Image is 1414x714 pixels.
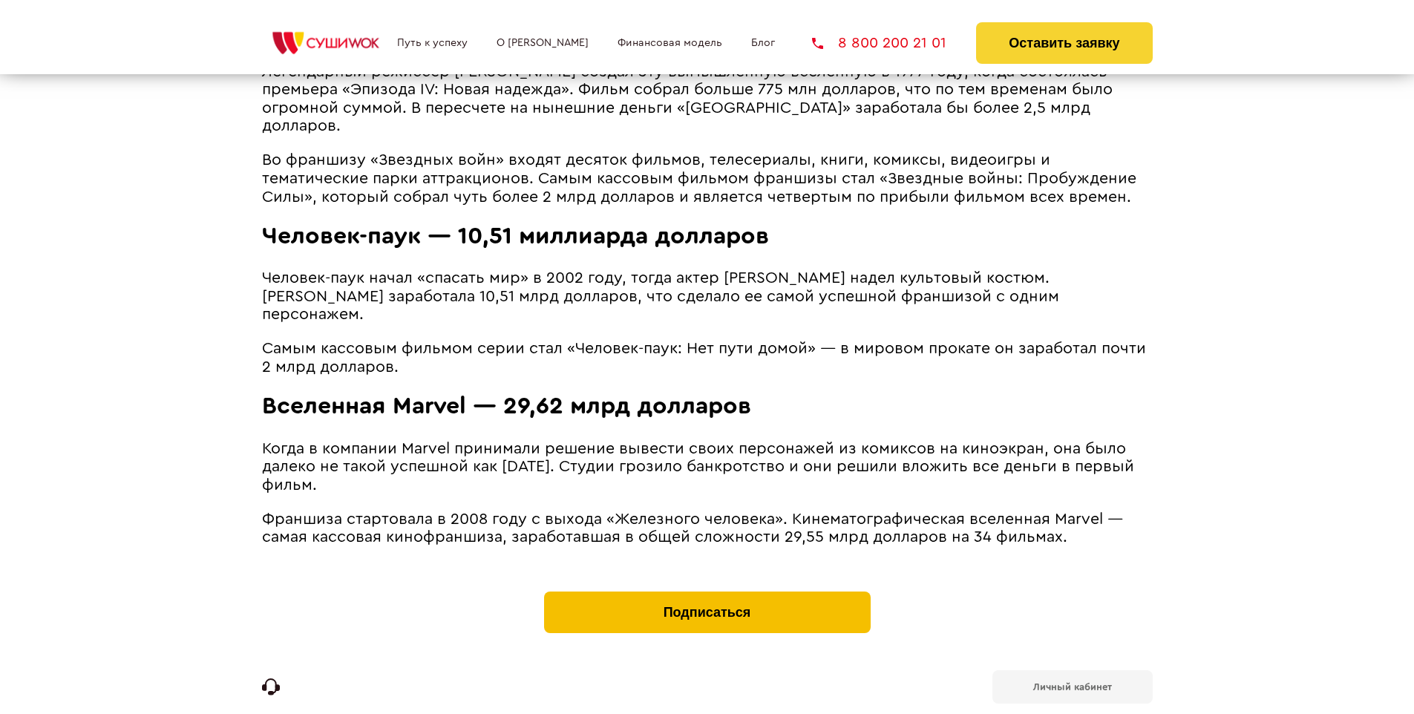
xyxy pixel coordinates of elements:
span: Во франшизу «Звездных войн» входят десяток фильмов, телесериалы, книги, комиксы, видеоигры и тема... [262,152,1136,204]
span: Вселенная Marvel — 29,62 млрд долларов [262,394,751,418]
span: Человек-паук — 10,51 миллиарда долларов [262,224,769,248]
a: Финансовая модель [618,37,722,49]
button: Оставить заявку [976,22,1152,64]
a: 8 800 200 21 01 [812,36,946,50]
button: Подписаться [544,592,871,633]
a: Путь к успеху [397,37,468,49]
span: Когда в компании Marvel принимали решение вывести своих персонажей из комиксов на киноэкран, она ... [262,441,1134,493]
span: Франшиза стартовала в 2008 году с выхода «Железного человека». Кинематографическая вселенная Marv... [262,511,1123,546]
span: Человек-паук начал «спасать мир» в 2002 году, тогда актер [PERSON_NAME] надел культовый костюм. [... [262,270,1059,322]
span: 8 800 200 21 01 [838,36,946,50]
a: О [PERSON_NAME] [497,37,589,49]
b: Личный кабинет [1033,682,1112,692]
span: Самым кассовым фильмом серии стал «Человек-паук: Нет пути домой» — в мировом прокате он заработал... [262,341,1146,375]
a: Личный кабинет [992,670,1153,704]
a: Блог [751,37,775,49]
